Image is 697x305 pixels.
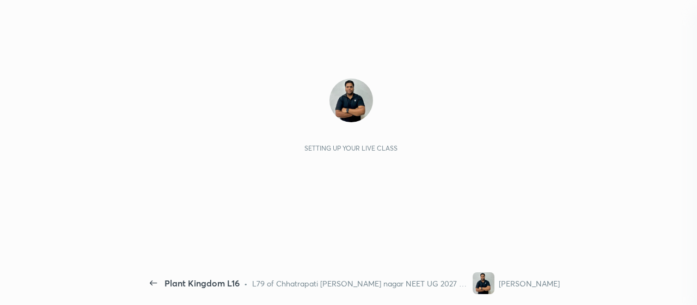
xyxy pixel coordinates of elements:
div: Plant Kingdom L16 [164,277,240,290]
div: • [244,278,248,289]
div: L79 of Chhatrapati [PERSON_NAME] nagar NEET UG 2027 Growth 1 [252,278,468,289]
div: Setting up your live class [304,144,398,152]
img: e79474230d8842dfbc566d253cde689a.jpg [329,79,373,122]
div: [PERSON_NAME] [499,278,560,289]
img: e79474230d8842dfbc566d253cde689a.jpg [473,272,494,294]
